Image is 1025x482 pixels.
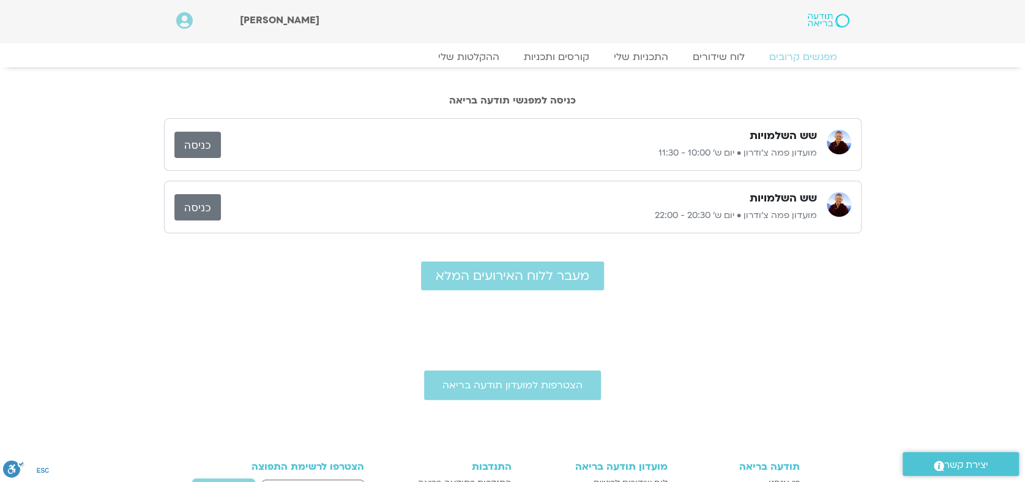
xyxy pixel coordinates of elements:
h3: הצטרפו לרשימת התפוצה [226,461,365,472]
a: לוח שידורים [680,51,757,63]
a: ההקלטות שלי [426,51,512,63]
img: מועדון פמה צ'ודרון [827,192,851,217]
a: מעבר ללוח האירועים המלא [421,262,604,290]
span: יצירת קשר [944,457,988,473]
img: מועדון פמה צ'ודרון [827,130,851,154]
h2: כניסה למפגשי תודעה בריאה [164,95,862,106]
a: הצטרפות למועדון תודעה בריאה [424,371,601,400]
span: [PERSON_NAME] [240,13,319,27]
a: יצירת קשר [903,452,1019,476]
h3: שש השלמויות [750,129,817,143]
span: הצטרפות למועדון תודעה בריאה [442,380,583,391]
a: כניסה [174,194,221,220]
a: כניסה [174,132,221,158]
a: מפגשים קרובים [757,51,849,63]
span: מעבר ללוח האירועים המלא [436,269,589,283]
p: מועדון פמה צ'ודרון • יום ש׳ 10:00 - 11:30 [221,146,817,160]
p: מועדון פמה צ'ודרון • יום ש׳ 20:30 - 22:00 [221,208,817,223]
nav: Menu [176,51,849,63]
a: קורסים ותכניות [512,51,602,63]
h3: שש השלמויות [750,191,817,206]
h3: מועדון תודעה בריאה [524,461,668,472]
a: התכניות שלי [602,51,680,63]
h3: תודעה בריאה [680,461,800,472]
h3: התנדבות [398,461,511,472]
